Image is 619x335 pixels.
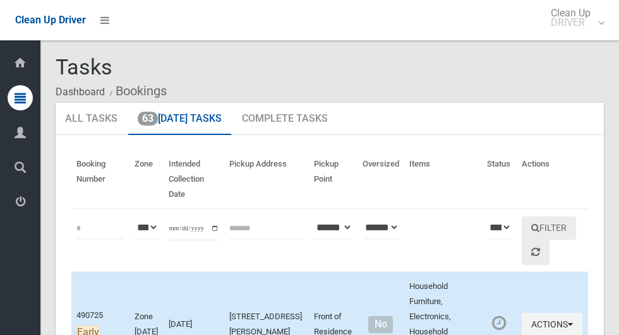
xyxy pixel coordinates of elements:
[544,8,603,27] span: Clean Up
[517,150,588,209] th: Actions
[309,150,358,209] th: Pickup Point
[363,319,399,330] h4: Normal sized
[404,150,482,209] th: Items
[128,103,231,136] a: 63[DATE] Tasks
[107,79,167,103] li: Bookings
[129,150,164,209] th: Zone
[232,103,337,136] a: Complete Tasks
[522,216,576,240] button: Filter
[71,150,129,209] th: Booking Number
[482,150,517,209] th: Status
[56,86,105,98] a: Dashboard
[15,14,86,26] span: Clean Up Driver
[138,112,158,126] span: 63
[164,150,225,209] th: Intended Collection Date
[551,18,591,27] small: DRIVER
[492,315,506,331] i: Booking awaiting collection. Mark as collected or report issues to complete task.
[56,103,127,136] a: All Tasks
[358,150,404,209] th: Oversized
[368,316,393,333] span: No
[15,11,86,30] a: Clean Up Driver
[224,150,309,209] th: Pickup Address
[56,54,112,79] span: Tasks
